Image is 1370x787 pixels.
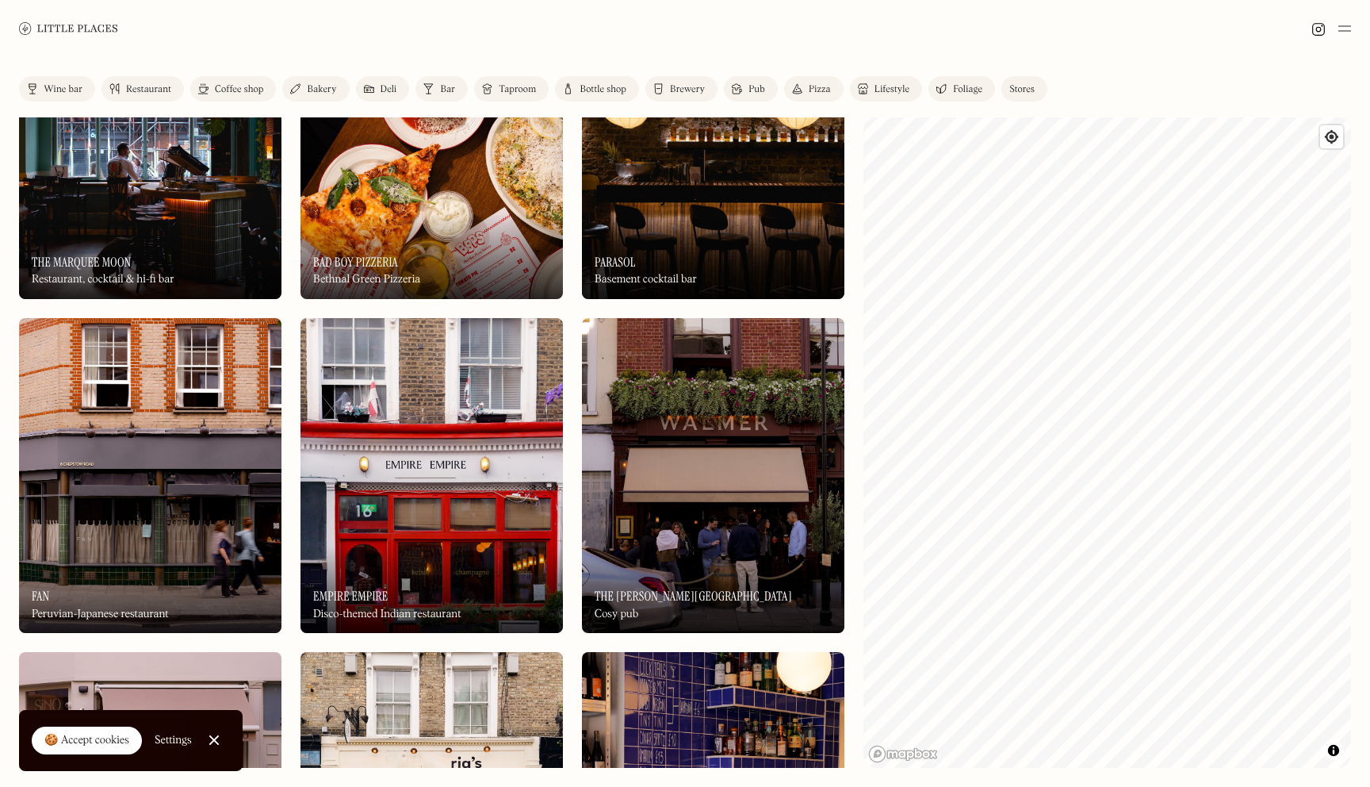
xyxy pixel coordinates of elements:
[850,76,922,102] a: Lifestyle
[440,85,455,94] div: Bar
[1329,742,1338,759] span: Toggle attribution
[213,740,214,741] div: Close Cookie Popup
[32,589,49,604] h3: Fan
[307,85,336,94] div: Bakery
[300,318,563,633] a: Empire EmpireEmpire EmpireEmpire EmpireDisco-themed Indian restaurant
[555,76,639,102] a: Bottle shop
[126,85,171,94] div: Restaurant
[155,735,192,746] div: Settings
[300,318,563,633] img: Empire Empire
[44,733,129,749] div: 🍪 Accept cookies
[215,85,263,94] div: Coffee shop
[282,76,349,102] a: Bakery
[645,76,718,102] a: Brewery
[381,85,397,94] div: Deli
[101,76,184,102] a: Restaurant
[474,76,549,102] a: Taproom
[595,273,697,286] div: Basement cocktail bar
[32,255,131,270] h3: The Marquee Moon
[595,608,638,621] div: Cosy pub
[582,318,844,633] a: The Walmer CastleThe Walmer CastleThe [PERSON_NAME][GEOGRAPHIC_DATA]Cosy pub
[19,318,281,633] img: Fan
[313,589,388,604] h3: Empire Empire
[1009,85,1035,94] div: Stores
[19,318,281,633] a: FanFanFanPeruvian-Japanese restaurant
[748,85,765,94] div: Pub
[874,85,909,94] div: Lifestyle
[580,85,626,94] div: Bottle shop
[499,85,536,94] div: Taproom
[724,76,778,102] a: Pub
[155,723,192,758] a: Settings
[1324,741,1343,760] button: Toggle attribution
[784,76,844,102] a: Pizza
[32,608,169,621] div: Peruvian-Japanese restaurant
[19,76,95,102] a: Wine bar
[953,85,982,94] div: Foliage
[190,76,276,102] a: Coffee shop
[868,745,938,763] a: Mapbox homepage
[582,318,844,633] img: The Walmer Castle
[313,273,420,286] div: Bethnal Green Pizzeria
[44,85,82,94] div: Wine bar
[356,76,410,102] a: Deli
[32,727,142,755] a: 🍪 Accept cookies
[313,608,461,621] div: Disco-themed Indian restaurant
[415,76,468,102] a: Bar
[1320,125,1343,148] button: Find my location
[863,117,1351,768] canvas: Map
[595,255,636,270] h3: Parasol
[928,76,995,102] a: Foliage
[313,255,398,270] h3: Bad Boy Pizzeria
[32,273,174,286] div: Restaurant, cocktail & hi-fi bar
[1001,76,1047,102] a: Stores
[809,85,831,94] div: Pizza
[198,724,230,756] a: Close Cookie Popup
[670,85,705,94] div: Brewery
[595,589,792,604] h3: The [PERSON_NAME][GEOGRAPHIC_DATA]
